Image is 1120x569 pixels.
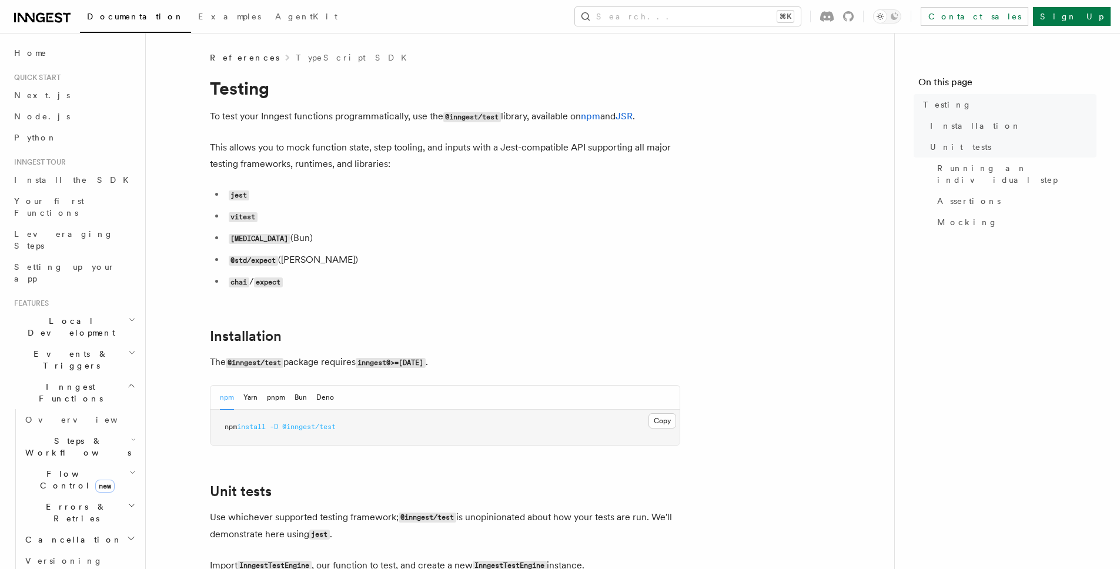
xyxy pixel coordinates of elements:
a: Unit tests [925,136,1096,158]
button: Steps & Workflows [21,430,138,463]
a: Running an individual step [932,158,1096,190]
span: new [95,480,115,493]
a: Sign Up [1033,7,1111,26]
span: Leveraging Steps [14,229,113,250]
span: References [210,52,279,63]
span: Local Development [9,315,128,339]
button: Toggle dark mode [873,9,901,24]
a: Mocking [932,212,1096,233]
a: Examples [191,4,268,32]
code: @inngest/test [443,112,501,122]
span: Flow Control [21,468,129,491]
span: Node.js [14,112,70,121]
span: Steps & Workflows [21,435,131,458]
h4: On this page [918,75,1096,94]
li: ([PERSON_NAME]) [225,252,680,269]
a: Documentation [80,4,191,33]
code: expect [254,277,283,287]
kbd: ⌘K [777,11,794,22]
a: Your first Functions [9,190,138,223]
a: AgentKit [268,4,345,32]
li: (Bun) [225,230,680,247]
a: Installation [925,115,1096,136]
span: Running an individual step [937,162,1096,186]
span: install [237,423,266,431]
a: Leveraging Steps [9,223,138,256]
button: Copy [648,413,676,429]
span: Inngest Functions [9,381,127,404]
a: JSR [616,111,633,122]
a: Contact sales [921,7,1028,26]
a: Next.js [9,85,138,106]
button: Local Development [9,310,138,343]
span: Features [9,299,49,308]
code: jest [229,190,249,200]
button: Deno [316,386,334,410]
span: Events & Triggers [9,348,128,371]
h1: Testing [210,78,680,99]
p: To test your Inngest functions programmatically, use the library, available on and . [210,108,680,125]
a: Setting up your app [9,256,138,289]
button: Events & Triggers [9,343,138,376]
span: npm [225,423,237,431]
code: vitest [229,212,258,222]
span: Testing [923,99,972,111]
span: Documentation [87,12,184,21]
span: Versioning [25,556,103,565]
span: Mocking [937,216,998,228]
span: Install the SDK [14,175,136,185]
a: TypeScript SDK [296,52,414,63]
span: Quick start [9,73,61,82]
span: Cancellation [21,534,122,545]
span: -D [270,423,278,431]
button: Cancellation [21,529,138,550]
button: Yarn [243,386,258,410]
span: Installation [930,120,1021,132]
span: Examples [198,12,261,21]
code: @inngest/test [399,513,456,523]
span: Python [14,133,57,142]
a: Installation [210,328,282,344]
span: Your first Functions [14,196,84,217]
span: AgentKit [275,12,337,21]
code: chai [229,277,249,287]
span: Next.js [14,91,70,100]
a: npm [581,111,600,122]
a: Node.js [9,106,138,127]
button: Flow Controlnew [21,463,138,496]
a: Overview [21,409,138,430]
button: Bun [295,386,307,410]
li: / [225,273,680,290]
a: Unit tests [210,483,272,500]
span: Errors & Retries [21,501,128,524]
span: Assertions [937,195,1001,207]
button: Inngest Functions [9,376,138,409]
span: Home [14,47,47,59]
button: Search...⌘K [575,7,801,26]
code: @std/expect [229,256,278,266]
p: This allows you to mock function state, step tooling, and inputs with a Jest-compatible API suppo... [210,139,680,172]
a: Testing [918,94,1096,115]
code: @inngest/test [226,358,283,368]
button: pnpm [267,386,285,410]
a: Assertions [932,190,1096,212]
span: Overview [25,415,146,424]
button: Errors & Retries [21,496,138,529]
code: [MEDICAL_DATA] [229,234,290,244]
p: Use whichever supported testing framework; is unopinionated about how your tests are run. We'll d... [210,509,680,543]
span: @inngest/test [282,423,336,431]
code: jest [309,530,330,540]
span: Setting up your app [14,262,115,283]
a: Install the SDK [9,169,138,190]
a: Python [9,127,138,148]
button: npm [220,386,234,410]
code: inngest@>=[DATE] [356,358,426,368]
a: Home [9,42,138,63]
span: Inngest tour [9,158,66,167]
span: Unit tests [930,141,991,153]
p: The package requires . [210,354,680,371]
